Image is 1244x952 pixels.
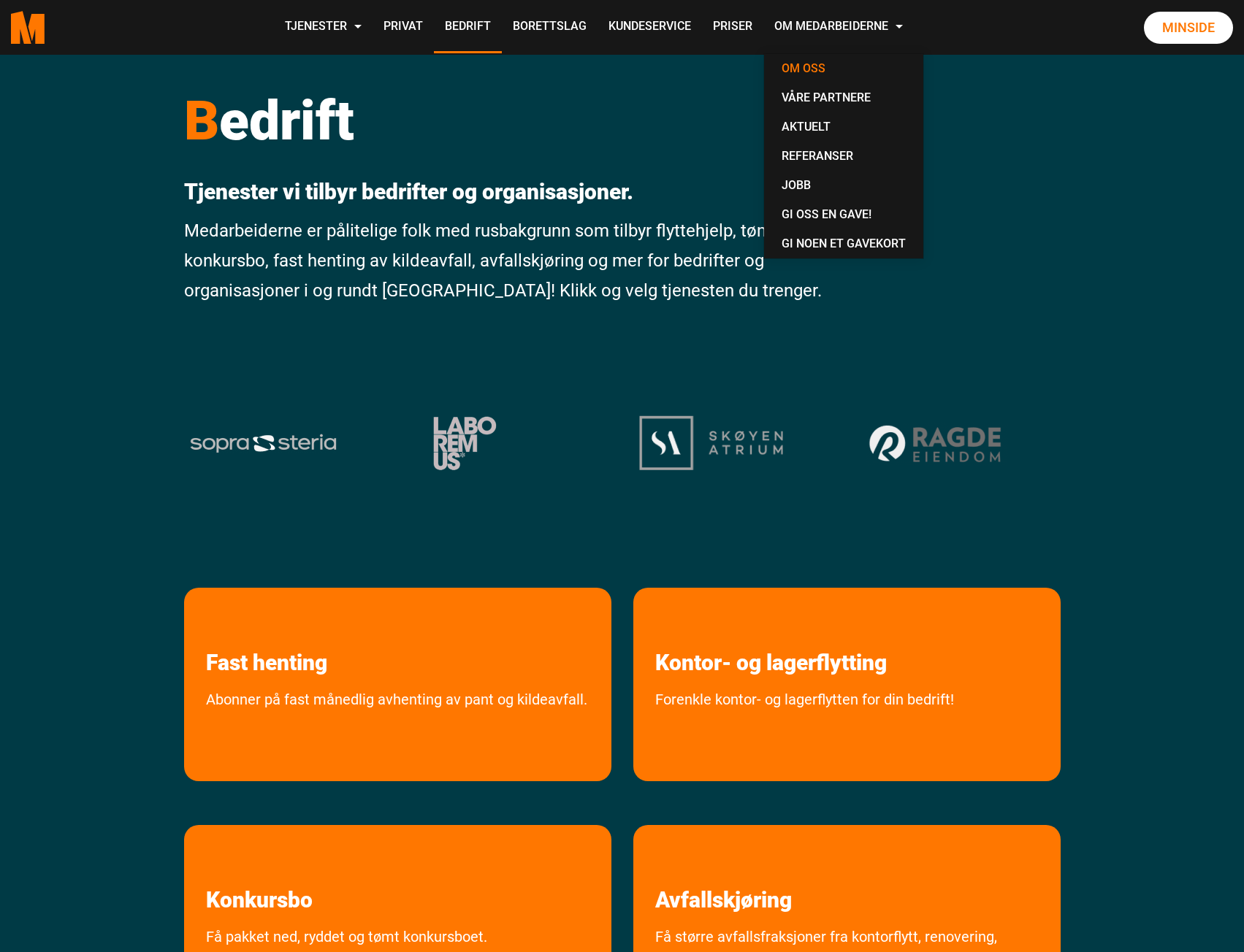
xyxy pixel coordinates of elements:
a: Referanser [770,142,917,171]
a: Priser [702,1,763,53]
h1: edrift [184,88,836,153]
p: Medarbeiderne er pålitelige folk med rusbakgrunn som tilbyr flyttehjelp, tømming av konkursbo, fa... [184,216,836,305]
p: Tjenester vi tilbyr bedrifter og organisasjoner. [184,179,836,205]
a: Gi noen et gavekort [770,229,917,258]
a: Tjenester [274,1,373,53]
a: les mer om Fast henting [184,588,349,676]
a: Bedrift [434,1,502,53]
img: logo okbnbonwi65nevcbb1i9s8fi7cq4v3pheurk5r3yf4 [639,415,783,470]
a: Om Medarbeiderne [763,1,914,53]
img: Laboremus logo og 1 [414,416,516,470]
a: Borettslag [502,1,598,53]
a: Abonner på fast månedlig avhenting av pant og kildeavfall. [184,687,609,774]
a: Om oss [770,54,917,83]
a: Privat [373,1,434,53]
a: Jobb [770,171,917,200]
a: Kundeservice [598,1,702,53]
span: B [184,88,219,153]
a: Forenkle kontor- og lagerflytten for din bedrift! [633,687,976,774]
img: sopra steria logo [189,433,337,453]
a: Minside [1144,12,1233,44]
a: les mer om Avfallskjøring [633,825,814,913]
a: les mer om Kontor- og lagerflytting [633,588,909,676]
a: Gi oss en gave! [770,200,917,229]
a: Våre partnere [770,83,917,112]
img: ragde okbn97d8gwrerwy0sgwppcyprqy9juuzeksfkgscu8 2 [865,421,1008,466]
a: les mer om Konkursbo [184,825,335,913]
a: Aktuelt [770,112,917,142]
